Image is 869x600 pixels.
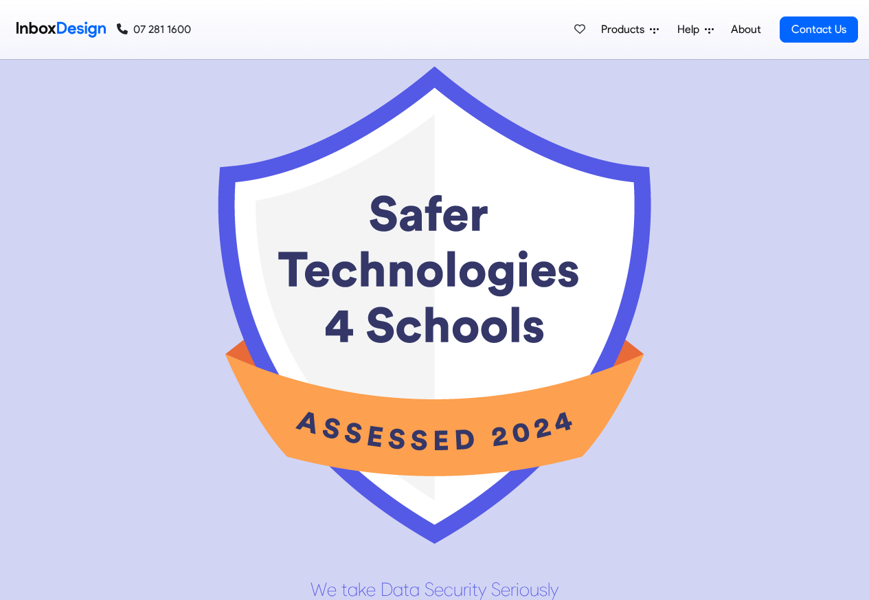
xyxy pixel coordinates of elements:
a: Help [672,16,719,43]
span: Help [677,21,705,38]
a: 07 281 1600 [117,21,191,38]
img: 2025_04_17_st4s_badge_2024_colour.png [218,66,651,544]
span: Products [601,21,650,38]
a: About [727,16,765,43]
a: Contact Us [780,16,858,43]
a: Products [596,16,664,43]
